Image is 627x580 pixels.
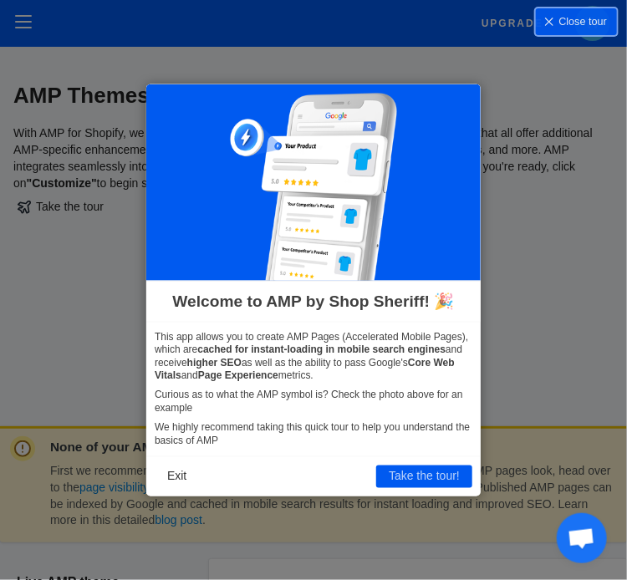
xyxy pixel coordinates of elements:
p: We highly recommend taking this quick tour to help you understand the basics of AMP [155,422,472,448]
b: cached for instant-loading in mobile search engines [197,343,446,355]
img: phone-google_300x337.png [230,93,397,281]
span: Close tour [559,13,607,30]
b: Page Experience [198,369,278,381]
span: Welcome to AMP by Shop Sheriff! 🎉 [172,289,454,313]
b: Core Web Vitals [155,357,455,382]
p: Curious as to what the AMP symbol is? Check the photo above for an example [155,389,472,415]
p: This app allows you to create AMP Pages (Accelerated Mobile Pages), which are and receive as well... [155,330,472,382]
button: Exit [155,466,199,487]
button: Take the tour! [376,466,472,487]
div: Open chat [557,513,607,563]
b: higher SEO [187,357,242,369]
